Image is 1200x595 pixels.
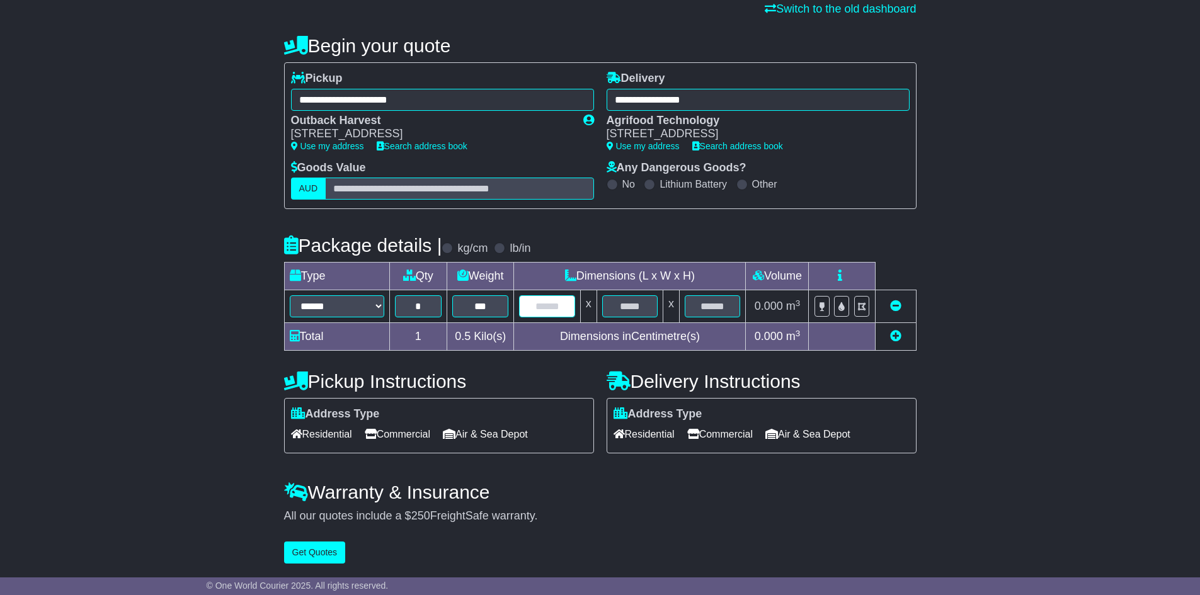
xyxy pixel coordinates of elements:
[457,242,488,256] label: kg/cm
[607,114,897,128] div: Agrifood Technology
[622,178,635,190] label: No
[890,330,901,343] a: Add new item
[284,263,389,290] td: Type
[687,424,753,444] span: Commercial
[607,127,897,141] div: [STREET_ADDRESS]
[607,161,746,175] label: Any Dangerous Goods?
[284,541,346,564] button: Get Quotes
[291,161,366,175] label: Goods Value
[796,329,801,338] sup: 3
[614,424,675,444] span: Residential
[510,242,530,256] label: lb/in
[284,235,442,256] h4: Package details |
[765,424,850,444] span: Air & Sea Depot
[796,298,801,308] sup: 3
[752,178,777,190] label: Other
[890,300,901,312] a: Remove this item
[580,290,597,323] td: x
[291,424,352,444] span: Residential
[786,330,801,343] span: m
[389,323,447,351] td: 1
[207,581,389,591] span: © One World Courier 2025. All rights reserved.
[284,323,389,351] td: Total
[786,300,801,312] span: m
[291,141,364,151] a: Use my address
[291,127,571,141] div: [STREET_ADDRESS]
[765,3,916,15] a: Switch to the old dashboard
[291,114,571,128] div: Outback Harvest
[514,263,746,290] td: Dimensions (L x W x H)
[447,263,514,290] td: Weight
[284,482,917,502] h4: Warranty & Insurance
[514,323,746,351] td: Dimensions in Centimetre(s)
[607,72,665,86] label: Delivery
[284,35,917,56] h4: Begin your quote
[660,178,727,190] label: Lithium Battery
[447,323,514,351] td: Kilo(s)
[365,424,430,444] span: Commercial
[291,72,343,86] label: Pickup
[389,263,447,290] td: Qty
[755,300,783,312] span: 0.000
[411,509,430,522] span: 250
[746,263,809,290] td: Volume
[284,509,917,523] div: All our quotes include a $ FreightSafe warranty.
[692,141,783,151] a: Search address book
[614,407,702,421] label: Address Type
[455,330,471,343] span: 0.5
[291,407,380,421] label: Address Type
[291,178,326,200] label: AUD
[284,371,594,392] h4: Pickup Instructions
[377,141,467,151] a: Search address book
[663,290,680,323] td: x
[607,141,680,151] a: Use my address
[755,330,783,343] span: 0.000
[443,424,528,444] span: Air & Sea Depot
[607,371,917,392] h4: Delivery Instructions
